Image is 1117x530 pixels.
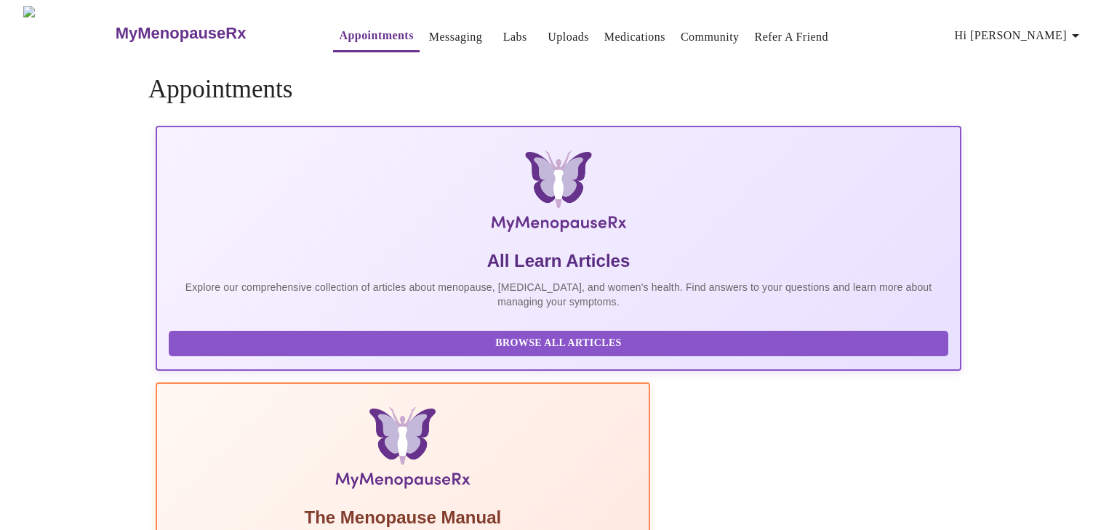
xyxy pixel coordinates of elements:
span: Browse All Articles [183,334,934,353]
button: Refer a Friend [749,23,835,52]
a: MyMenopauseRx [113,8,304,59]
button: Hi [PERSON_NAME] [949,21,1090,50]
a: Labs [503,27,527,47]
a: Community [681,27,740,47]
button: Appointments [333,21,419,52]
button: Messaging [423,23,488,52]
img: MyMenopauseRx Logo [289,150,827,238]
button: Labs [492,23,538,52]
button: Medications [598,23,671,52]
h3: MyMenopauseRx [116,24,247,43]
a: Browse All Articles [169,336,952,348]
a: Appointments [339,25,413,46]
span: Hi [PERSON_NAME] [955,25,1084,46]
button: Uploads [542,23,595,52]
p: Explore our comprehensive collection of articles about menopause, [MEDICAL_DATA], and women's hea... [169,280,948,309]
h5: All Learn Articles [169,249,948,273]
img: Menopause Manual [243,407,562,494]
h5: The Menopause Manual [169,506,637,529]
button: Community [675,23,745,52]
a: Messaging [429,27,482,47]
a: Refer a Friend [755,27,829,47]
h4: Appointments [148,75,969,104]
button: Browse All Articles [169,331,948,356]
img: MyMenopauseRx Logo [23,6,113,60]
a: Uploads [548,27,589,47]
a: Medications [604,27,665,47]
